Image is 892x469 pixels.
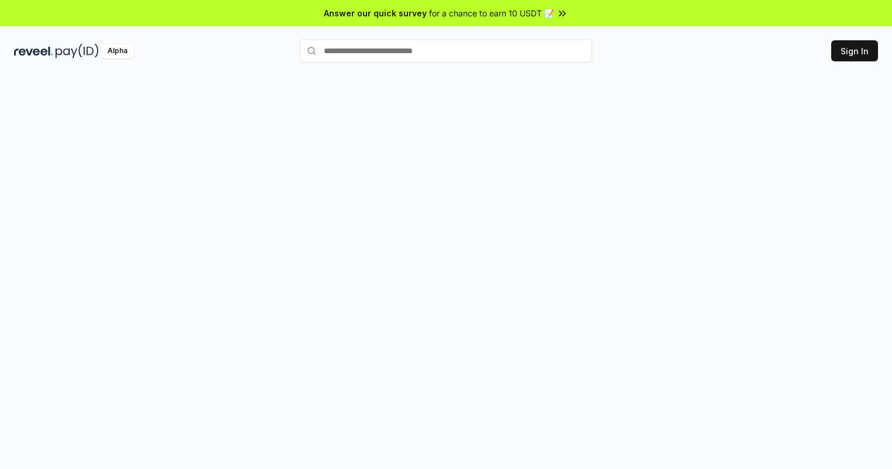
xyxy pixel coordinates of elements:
button: Sign In [831,40,878,61]
span: Answer our quick survey [324,7,427,19]
img: pay_id [56,44,99,58]
span: for a chance to earn 10 USDT 📝 [429,7,554,19]
div: Alpha [101,44,134,58]
img: reveel_dark [14,44,53,58]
